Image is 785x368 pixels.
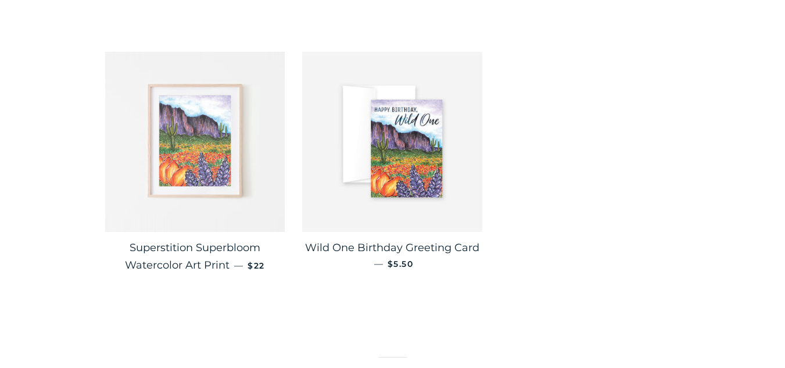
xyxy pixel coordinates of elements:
span: — [234,260,243,271]
span: Superstition Superbloom Watercolor Art Print [125,241,260,271]
img: Wild One Birthday Greeting Card [302,52,482,232]
a: Wild One Birthday Greeting Card — $5.50 [302,232,482,278]
span: — [374,258,383,269]
img: Superstition Superbloom Watercolor Art Print [105,52,285,232]
span: $22 [248,260,264,271]
span: Wild One Birthday Greeting Card [305,241,479,254]
span: $5.50 [388,259,413,269]
a: Superstition Superbloom Watercolor Art Print — $22 [105,232,285,281]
